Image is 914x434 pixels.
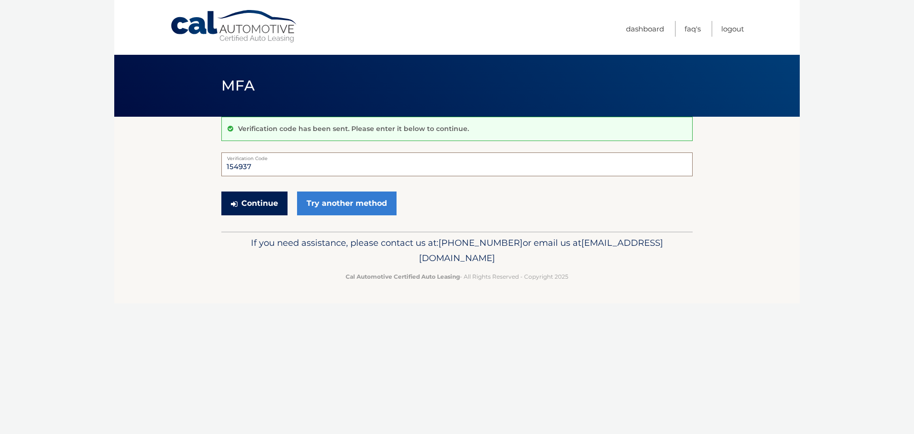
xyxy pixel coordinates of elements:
[419,237,663,263] span: [EMAIL_ADDRESS][DOMAIN_NAME]
[170,10,298,43] a: Cal Automotive
[221,152,693,160] label: Verification Code
[297,192,397,215] a: Try another method
[228,235,686,266] p: If you need assistance, please contact us at: or email us at
[221,77,255,94] span: MFA
[626,21,664,37] a: Dashboard
[346,273,460,280] strong: Cal Automotive Certified Auto Leasing
[438,237,523,248] span: [PHONE_NUMBER]
[228,272,686,282] p: - All Rights Reserved - Copyright 2025
[685,21,701,37] a: FAQ's
[238,124,469,133] p: Verification code has been sent. Please enter it below to continue.
[221,152,693,176] input: Verification Code
[721,21,744,37] a: Logout
[221,192,288,215] button: Continue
